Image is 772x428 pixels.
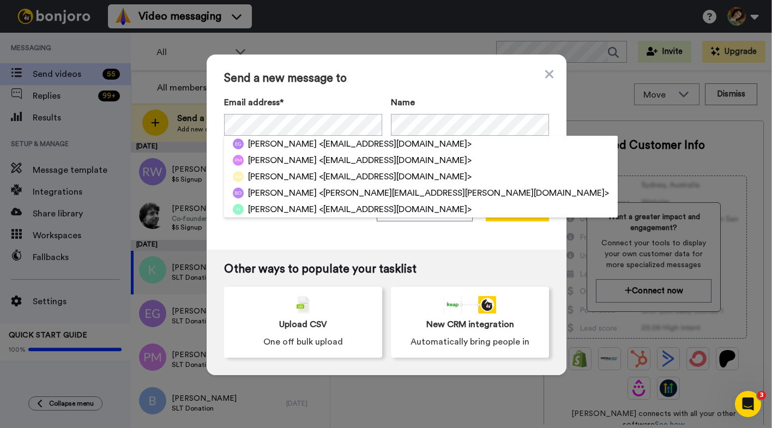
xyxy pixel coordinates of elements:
[411,335,529,348] span: Automatically bring people in
[224,96,382,109] label: Email address*
[248,203,317,216] span: [PERSON_NAME]
[279,318,327,331] span: Upload CSV
[248,186,317,200] span: [PERSON_NAME]
[233,204,244,215] img: h.png
[426,318,514,331] span: New CRM integration
[248,137,317,150] span: [PERSON_NAME]
[319,137,472,150] span: <[EMAIL_ADDRESS][DOMAIN_NAME]>
[233,155,244,166] img: pm.png
[319,170,472,183] span: <[EMAIL_ADDRESS][DOMAIN_NAME]>
[391,96,415,109] span: Name
[248,170,317,183] span: [PERSON_NAME]
[319,186,609,200] span: <[PERSON_NAME][EMAIL_ADDRESS][PERSON_NAME][DOMAIN_NAME]>
[233,188,244,198] img: bd.png
[757,391,766,400] span: 3
[248,154,317,167] span: [PERSON_NAME]
[444,296,496,314] div: animation
[319,154,472,167] span: <[EMAIL_ADDRESS][DOMAIN_NAME]>
[297,296,310,314] img: csv-grey.png
[224,263,549,276] span: Other ways to populate your tasklist
[233,171,244,182] img: aw.png
[224,72,549,85] span: Send a new message to
[319,203,472,216] span: <[EMAIL_ADDRESS][DOMAIN_NAME]>
[233,138,244,149] img: eg.png
[263,335,343,348] span: One off bulk upload
[735,391,761,417] iframe: Intercom live chat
